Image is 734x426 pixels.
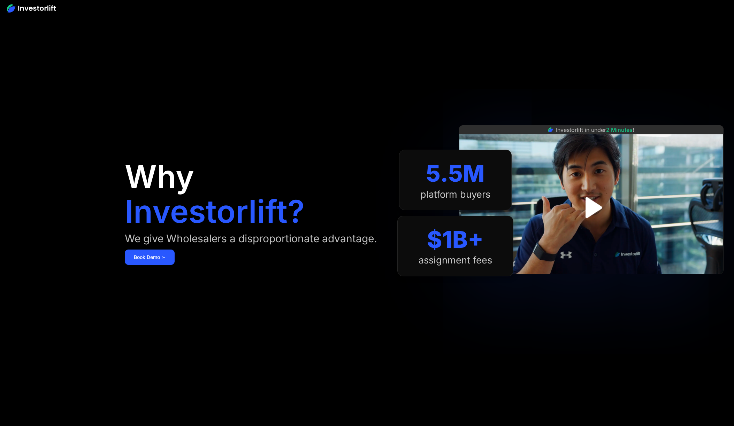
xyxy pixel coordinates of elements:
div: assignment fees [419,255,492,266]
h1: Investorlift? [125,196,305,227]
div: platform buyers [420,189,490,200]
h1: Why [125,161,194,192]
div: We give Wholesalers a disproportionate advantage. [125,233,377,244]
iframe: Customer reviews powered by Trustpilot [539,278,643,286]
div: Investorlift in under ! [556,126,634,134]
a: Book Demo ➢ [125,250,175,265]
span: 2 Minutes [606,126,633,133]
div: 5.5M [426,160,484,187]
a: open lightbox [576,192,607,223]
div: $1B+ [427,226,483,253]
